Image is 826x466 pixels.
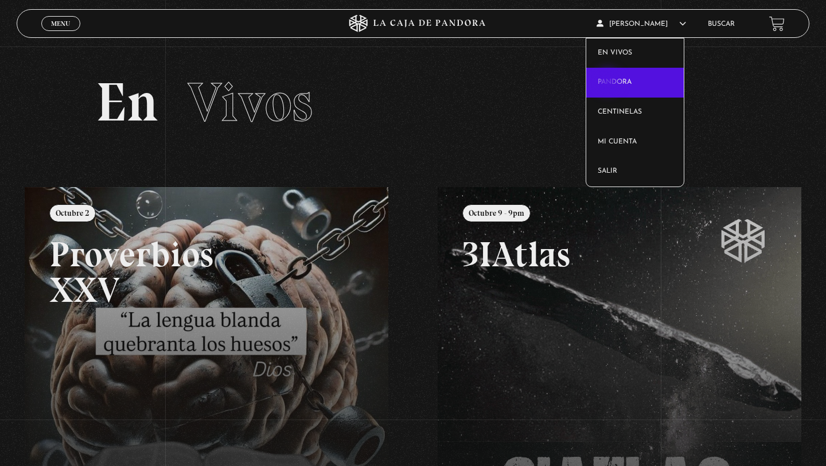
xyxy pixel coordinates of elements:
[708,21,735,28] a: Buscar
[51,20,70,27] span: Menu
[188,69,313,135] span: Vivos
[48,30,75,38] span: Cerrar
[96,75,730,130] h2: En
[586,157,684,187] a: Salir
[586,38,684,68] a: En vivos
[769,16,785,32] a: View your shopping cart
[586,98,684,127] a: Centinelas
[586,127,684,157] a: Mi cuenta
[586,68,684,98] a: Pandora
[597,21,686,28] span: [PERSON_NAME]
